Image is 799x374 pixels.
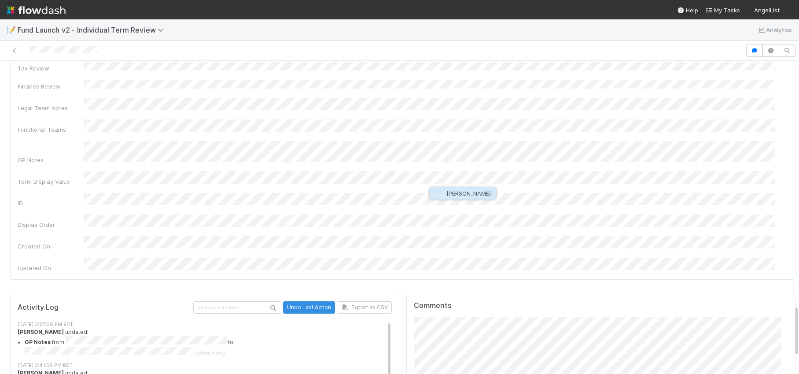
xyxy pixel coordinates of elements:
div: Updated On [18,263,84,272]
strong: [PERSON_NAME] [18,329,64,335]
div: ID [18,199,84,207]
span: (show more) [195,350,225,356]
div: [DATE] 2:41:58 PM EDT [18,362,398,369]
span: AngelList [754,7,780,14]
button: Undo Last Action [283,301,335,314]
h5: Activity Log [18,303,191,312]
button: [PERSON_NAME] [430,187,496,200]
span: 📝 [7,26,16,33]
button: Export as CSV [337,301,392,314]
div: GP Notes [18,156,84,164]
span: [PERSON_NAME] [446,190,491,197]
div: Display Order [18,220,84,229]
span: My Tasks [705,7,740,14]
img: logo-inverted-e16ddd16eac7371096b0.svg [7,3,66,18]
div: Finance Review [18,82,84,91]
a: Analytics [757,25,792,35]
div: [DATE] 3:27:06 PM EDT [18,321,398,328]
img: avatar_0b1dbcb8-f701-47e0-85bc-d79ccc0efe6c.png [783,6,792,15]
input: Search activities... [193,301,281,313]
summary: GP Notes from to (show more) [25,336,398,357]
div: updated: [18,328,398,357]
div: Term Display Value [18,177,84,186]
a: My Tasks [705,6,740,15]
strong: GP Notes [25,339,51,346]
div: Tax Review [18,64,84,73]
div: Legal Team Notes [18,104,84,112]
h5: Comments [414,301,788,310]
div: Created On [18,242,84,251]
div: Help [677,6,698,15]
img: avatar_784ea27d-2d59-4749-b480-57d513651deb.png [435,189,444,198]
div: Functional Teams [18,125,84,134]
span: Fund Launch v2 - Individual Term Review [18,26,168,34]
